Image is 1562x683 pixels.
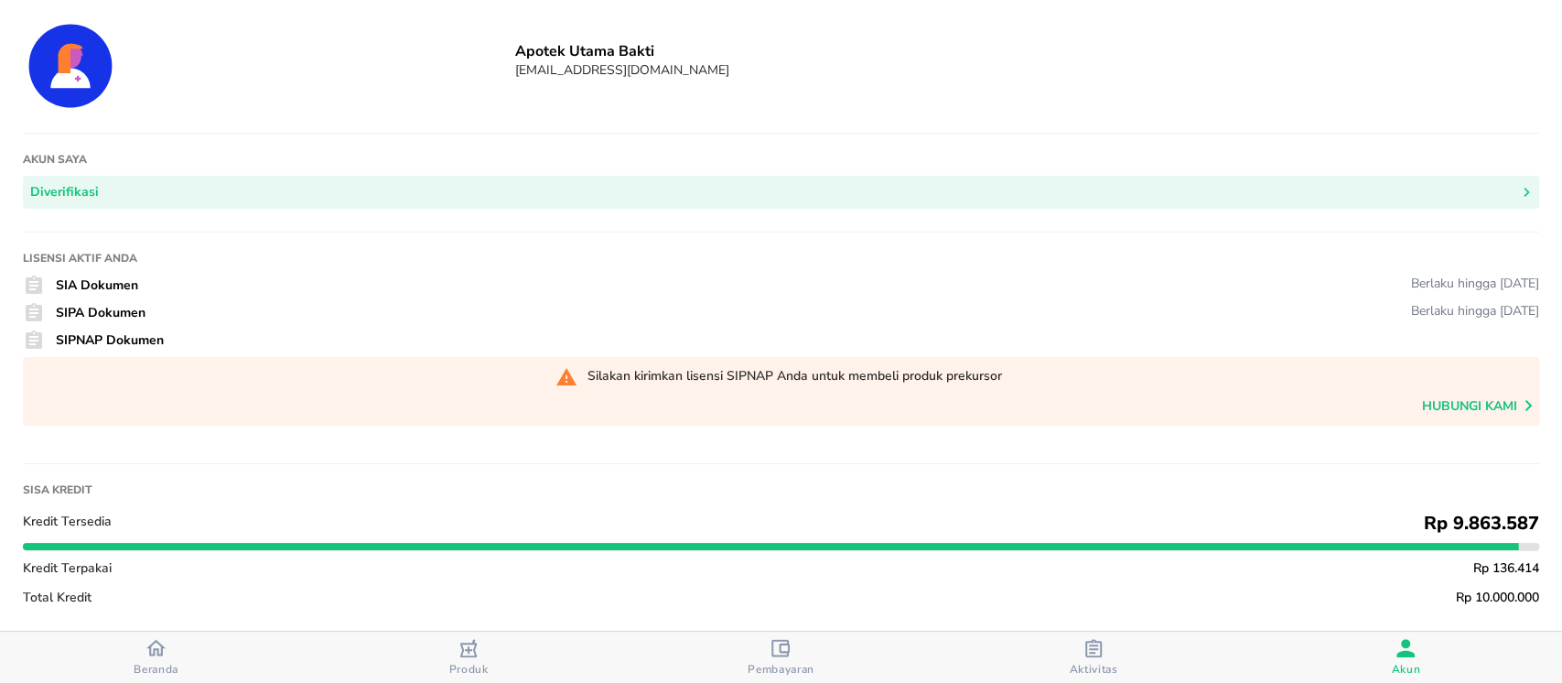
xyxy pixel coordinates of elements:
span: Hubungi kami [1422,395,1539,426]
button: Aktivitas [937,632,1249,683]
span: Rp 9.863.587 [1424,511,1539,536]
span: Total Kredit [23,589,92,606]
span: Kredit Terpakai [23,559,112,577]
span: Beranda [134,662,178,677]
span: Kredit Tersedia [23,513,112,530]
span: Rp 136.414 [1473,559,1539,577]
div: Silakan kirimkan lisensi SIPNAP Anda untuk membeli produk prekursor [587,367,1002,385]
button: Diverifikasi [23,176,1539,210]
h1: Lisensi Aktif Anda [23,251,1539,266]
span: SIA Dokumen [56,276,138,294]
button: Produk [312,632,624,683]
div: Berlaku hingga [DATE] [1411,302,1539,320]
h1: Sisa kredit [23,482,1539,497]
span: Aktivitas [1069,662,1117,677]
div: Diverifikasi [30,181,99,204]
img: Account Details [23,18,118,114]
span: Pembayaran [748,662,814,677]
span: SIPA Dokumen [56,304,145,321]
span: Rp 10.000.000 [1456,589,1539,606]
span: Produk [449,662,489,677]
span: SIPNAP Dokumen [56,331,164,349]
h6: Apotek Utama Bakti [515,41,1539,61]
span: Akun [1391,662,1420,677]
button: Akun [1250,632,1562,683]
h1: Akun saya [23,152,1539,167]
h6: [EMAIL_ADDRESS][DOMAIN_NAME] [515,61,1539,79]
button: Pembayaran [625,632,937,683]
div: Berlaku hingga [DATE] [1411,275,1539,292]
